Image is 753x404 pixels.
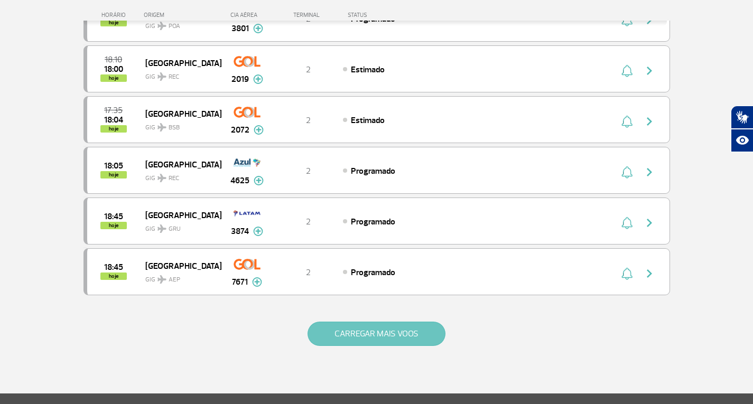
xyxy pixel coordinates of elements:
div: HORÁRIO [87,12,144,18]
span: 4625 [230,174,249,187]
img: sino-painel-voo.svg [621,217,633,229]
span: 2025-09-25 18:05:00 [104,162,123,170]
span: GIG [145,168,213,183]
button: Abrir recursos assistivos. [731,129,753,152]
span: GIG [145,219,213,234]
img: seta-direita-painel-voo.svg [643,267,656,280]
img: destiny_airplane.svg [157,224,166,233]
span: BSB [169,123,180,133]
img: seta-direita-painel-voo.svg [643,166,656,178]
span: POA [169,22,180,31]
span: 2025-09-25 18:45:00 [104,264,123,271]
img: mais-info-painel-voo.svg [253,24,263,33]
span: hoje [100,222,127,229]
img: sino-painel-voo.svg [621,64,633,77]
span: 2 [306,166,311,176]
span: hoje [100,74,127,82]
span: REC [169,174,179,183]
span: 2019 [231,73,249,86]
div: STATUS [342,12,429,18]
span: Programado [351,217,395,227]
span: Programado [351,166,395,176]
span: 3874 [231,225,249,238]
span: 2025-09-25 18:45:00 [104,213,123,220]
span: hoje [100,125,127,133]
span: Estimado [351,64,385,75]
span: 7671 [232,276,248,288]
span: GIG [145,67,213,82]
img: destiny_airplane.svg [157,72,166,81]
img: destiny_airplane.svg [157,22,166,30]
span: 2025-09-25 17:35:00 [104,107,123,114]
span: [GEOGRAPHIC_DATA] [145,259,213,273]
img: destiny_airplane.svg [157,123,166,131]
img: mais-info-painel-voo.svg [252,277,262,287]
span: 2025-09-25 18:00:00 [104,65,123,73]
span: 2072 [231,124,249,136]
span: Estimado [351,115,385,126]
span: hoje [100,273,127,280]
button: CARREGAR MAIS VOOS [308,322,445,346]
img: sino-painel-voo.svg [621,267,633,280]
button: Abrir tradutor de língua de sinais. [731,106,753,129]
span: REC [169,72,179,82]
img: mais-info-painel-voo.svg [254,125,264,135]
span: hoje [100,171,127,178]
span: [GEOGRAPHIC_DATA] [145,56,213,70]
span: 2 [306,64,311,75]
div: ORIGEM [144,12,221,18]
span: GIG [145,117,213,133]
div: CIA AÉREA [221,12,274,18]
span: 2 [306,115,311,126]
img: mais-info-painel-voo.svg [253,227,263,236]
span: 2 [306,217,311,227]
span: [GEOGRAPHIC_DATA] [145,208,213,222]
span: [GEOGRAPHIC_DATA] [145,107,213,120]
span: 2025-09-25 18:04:00 [104,116,123,124]
span: Programado [351,267,395,278]
span: AEP [169,275,180,285]
img: mais-info-painel-voo.svg [254,176,264,185]
img: mais-info-painel-voo.svg [253,74,263,84]
img: seta-direita-painel-voo.svg [643,217,656,229]
img: sino-painel-voo.svg [621,166,633,178]
span: [GEOGRAPHIC_DATA] [145,157,213,171]
img: seta-direita-painel-voo.svg [643,115,656,128]
span: 3801 [231,22,249,35]
span: GIG [145,269,213,285]
span: 2 [306,267,311,278]
img: sino-painel-voo.svg [621,115,633,128]
img: destiny_airplane.svg [157,174,166,182]
div: Plugin de acessibilidade da Hand Talk. [731,106,753,152]
span: GRU [169,224,181,234]
span: 2025-09-25 18:10:00 [105,56,122,63]
div: TERMINAL [274,12,342,18]
img: seta-direita-painel-voo.svg [643,64,656,77]
img: destiny_airplane.svg [157,275,166,284]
